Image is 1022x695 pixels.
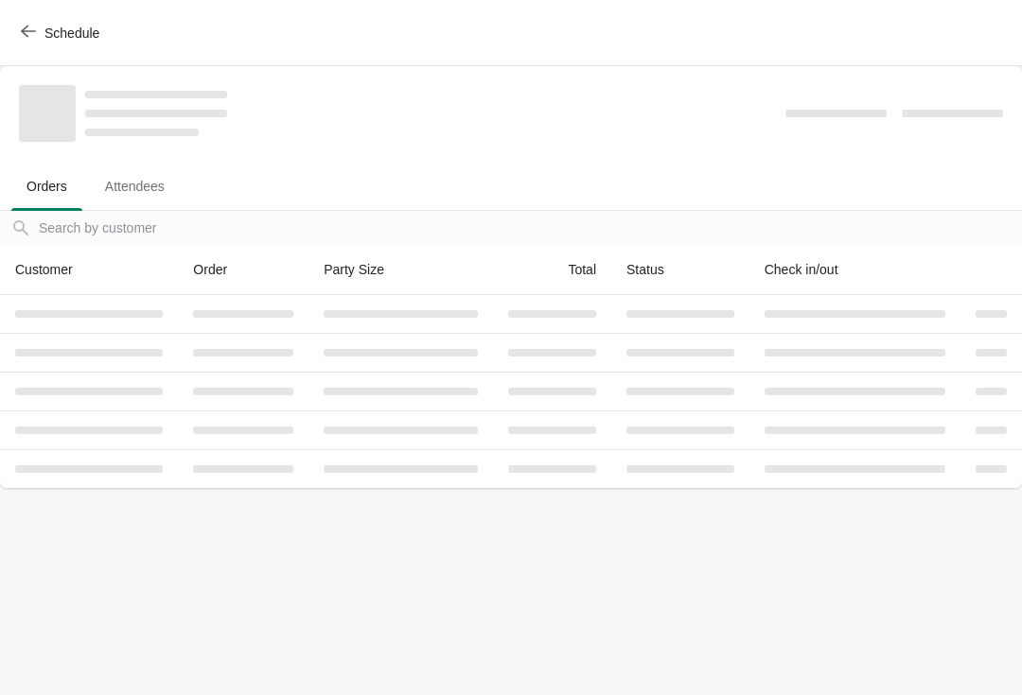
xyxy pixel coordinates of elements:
[11,169,82,203] span: Orders
[749,245,960,295] th: Check in/out
[308,245,493,295] th: Party Size
[38,211,1022,245] input: Search by customer
[9,16,115,50] button: Schedule
[493,245,611,295] th: Total
[611,245,749,295] th: Status
[178,245,308,295] th: Order
[44,26,99,41] span: Schedule
[90,169,180,203] span: Attendees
